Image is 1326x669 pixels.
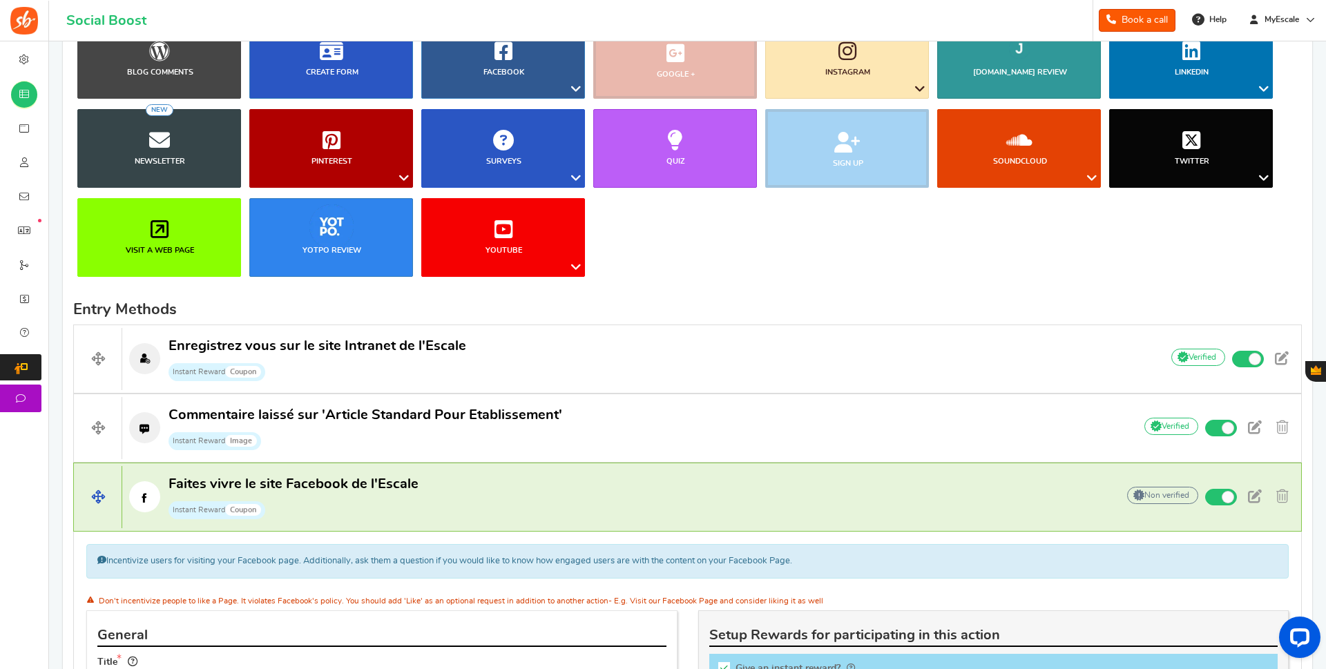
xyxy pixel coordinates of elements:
em: New [38,219,41,222]
b: Yotpo Review [302,246,361,254]
a: [DOMAIN_NAME] Review [937,20,1101,99]
b: Visit a web page [126,246,194,254]
a: Book a call [1099,9,1175,32]
small: Don't incentivize people to like a Page. It violates Facebook's policy. You should add 'Like' as ... [99,597,823,605]
h1: Social Boost [66,13,146,28]
span: Faites vivre le site Facebook de l'Escale [169,477,419,491]
b: SoundCloud [993,157,1047,165]
small: Instant Reward [169,363,265,381]
span: Reward coupon to participants who complete this action [169,360,466,381]
span: Reward is shown as image/text to participants who complete this action [169,429,562,450]
a: Create Form [249,20,413,99]
b: Facebook [483,68,524,76]
img: icon-Yotpo1.webp [309,204,354,249]
h2: Entry Methods [73,301,1302,318]
span: Non verified [1127,487,1198,504]
b: Instagram [825,68,870,76]
a: Surveys [421,109,585,188]
b: YouTube [486,246,522,254]
span: Gratisfaction [1311,365,1321,375]
b: [DOMAIN_NAME] Review [973,68,1067,76]
img: icon-JudgeMe1.webp [1009,38,1030,59]
a: SoundCloud [937,109,1101,188]
span: Image [225,435,257,447]
span: NEW [146,104,173,117]
a: Facebook [421,20,585,99]
span: Verified [1171,349,1225,366]
span: Reward coupon to participants who complete this action [169,498,419,519]
b: Create Form [306,68,358,76]
div: Incentivize users for visiting your Facebook page. Additionally, ask them a question if you would... [86,544,1289,579]
span: Enregistrez vous sur le site Intranet de l'Escale [169,339,466,353]
span: Commentaire laissé sur 'Article Standard Pour Etablissement' [169,408,562,422]
small: Instant Reward [169,432,261,450]
a: Twitter [1109,109,1273,188]
a: YouTube [421,198,585,277]
h4: General [97,625,666,647]
span: Coupon [225,504,261,516]
b: Newsletter [135,157,185,165]
b: LinkedIn [1175,68,1209,76]
b: Surveys [486,157,521,165]
a: Pinterest [249,109,413,188]
a: Help [1186,8,1233,30]
b: Quiz [666,157,685,165]
a: Quiz [593,109,757,188]
small: Instant Reward [169,501,265,519]
b: Twitter [1175,157,1209,165]
iframe: LiveChat chat widget [1268,611,1326,669]
a: Instagram [765,20,929,99]
b: Blog Comments [127,68,193,76]
b: Pinterest [311,157,352,165]
button: Gratisfaction [1305,361,1326,382]
a: Yotpo Review [249,198,413,277]
span: MyEscale [1259,14,1305,26]
a: Visit a web page [77,198,241,277]
img: Social Boost [10,7,38,35]
h4: Setup Rewards for participating in this action [709,625,1278,647]
span: Help [1206,14,1227,26]
a: Blog Comments [77,20,241,99]
span: Coupon [225,366,261,378]
span: Verified [1144,418,1198,435]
